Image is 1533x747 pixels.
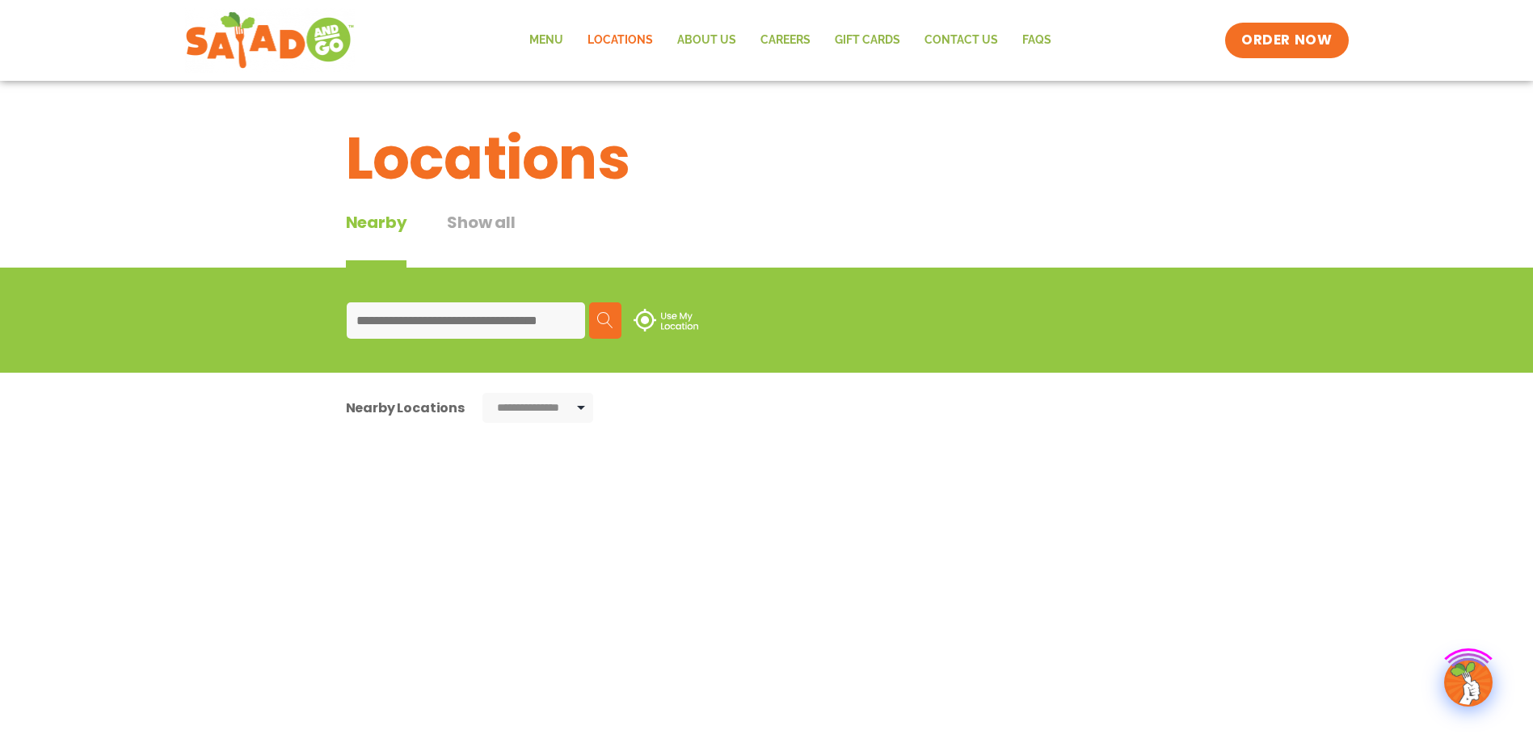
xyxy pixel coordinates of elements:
[346,398,465,418] div: Nearby Locations
[1241,31,1332,50] span: ORDER NOW
[346,210,556,268] div: Tabbed content
[665,22,748,59] a: About Us
[912,22,1010,59] a: Contact Us
[823,22,912,59] a: GIFT CARDS
[1010,22,1063,59] a: FAQs
[517,22,1063,59] nav: Menu
[748,22,823,59] a: Careers
[447,210,515,268] button: Show all
[517,22,575,59] a: Menu
[634,309,698,331] img: use-location.svg
[185,8,356,73] img: new-SAG-logo-768×292
[1225,23,1348,58] a: ORDER NOW
[597,312,613,328] img: search.svg
[346,115,1188,202] h1: Locations
[575,22,665,59] a: Locations
[346,210,407,268] div: Nearby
